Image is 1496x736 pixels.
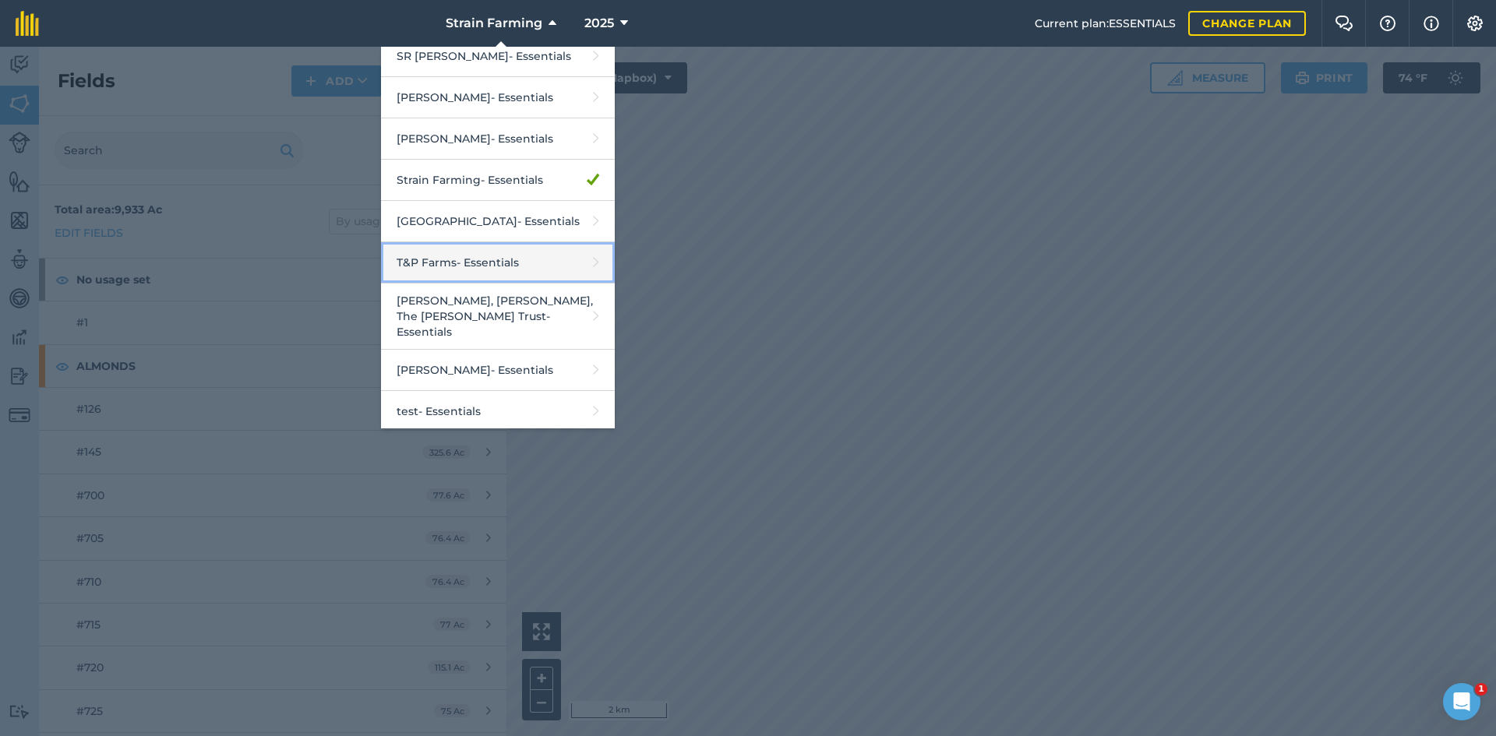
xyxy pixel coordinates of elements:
img: A question mark icon [1378,16,1397,31]
img: svg+xml;base64,PHN2ZyB4bWxucz0iaHR0cDovL3d3dy53My5vcmcvMjAwMC9zdmciIHdpZHRoPSIxNyIgaGVpZ2h0PSIxNy... [1424,14,1439,33]
a: [PERSON_NAME]- Essentials [381,118,615,160]
a: test- Essentials [381,391,615,432]
span: 1 [1475,683,1487,696]
span: Strain Farming [446,14,542,33]
img: A cog icon [1466,16,1484,31]
img: fieldmargin Logo [16,11,39,36]
a: Change plan [1188,11,1306,36]
a: [PERSON_NAME], [PERSON_NAME], The [PERSON_NAME] Trust- Essentials [381,283,615,350]
a: Strain Farming- Essentials [381,160,615,201]
a: SR [PERSON_NAME]- Essentials [381,36,615,77]
img: Two speech bubbles overlapping with the left bubble in the forefront [1335,16,1353,31]
a: [PERSON_NAME]- Essentials [381,350,615,391]
a: T&P Farms- Essentials [381,242,615,283]
a: [GEOGRAPHIC_DATA]- Essentials [381,201,615,242]
span: Current plan : ESSENTIALS [1035,15,1176,32]
a: [PERSON_NAME]- Essentials [381,77,615,118]
span: 2025 [584,14,614,33]
iframe: Intercom live chat [1443,683,1480,720]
